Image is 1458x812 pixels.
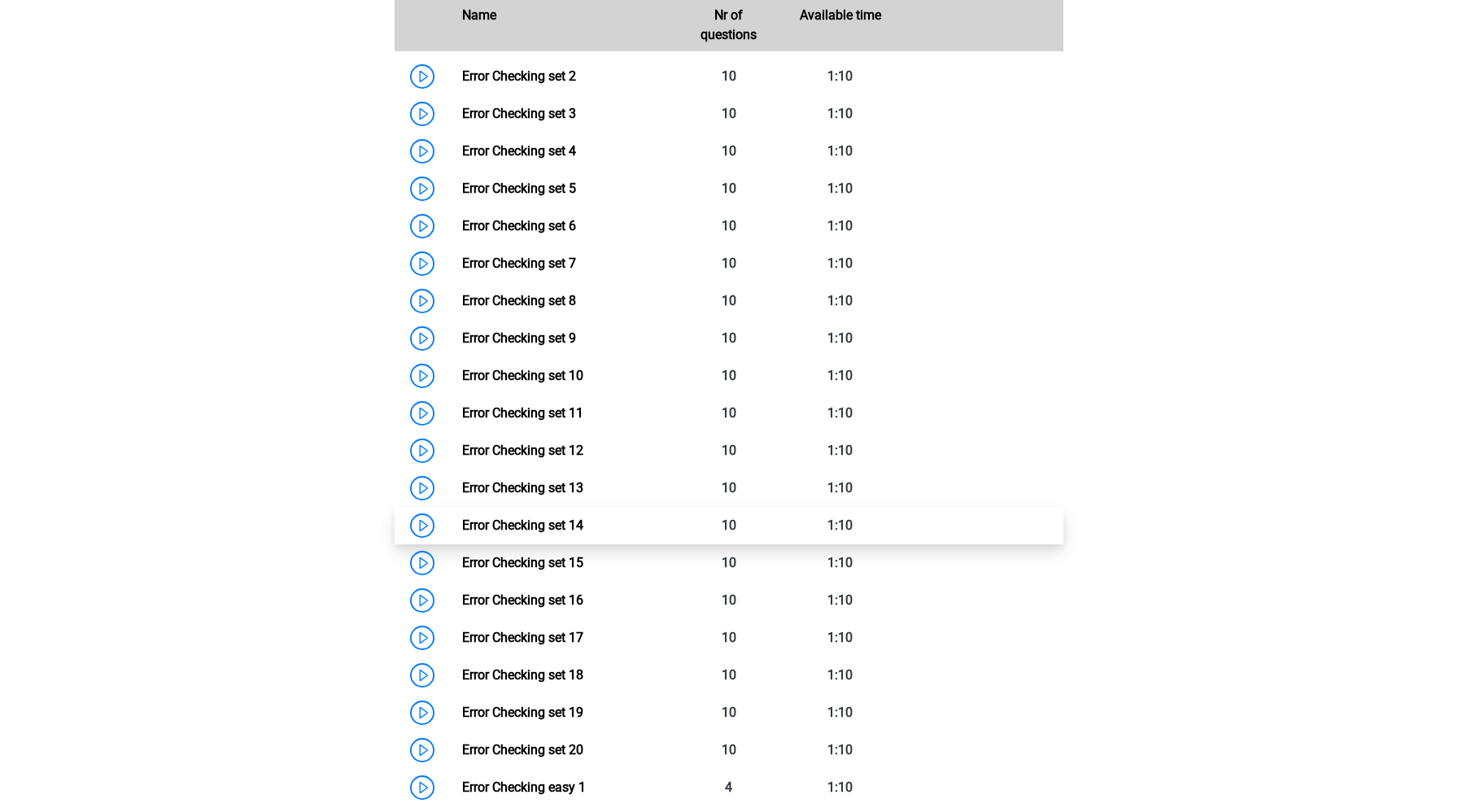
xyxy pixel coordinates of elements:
[462,255,576,271] a: Error Checking set 7
[462,779,586,795] a: Error Checking easy 1
[462,443,583,458] a: Error Checking set 12
[462,68,576,84] a: Error Checking set 2
[462,293,576,308] a: Error Checking set 8
[462,517,583,533] a: Error Checking set 14
[462,667,583,683] a: Error Checking set 18
[462,742,583,757] a: Error Checking set 20
[462,218,576,234] a: Error Checking set 6
[462,405,583,421] a: Error Checking set 11
[462,480,583,495] a: Error Checking set 13
[450,6,673,45] div: Name
[462,705,583,720] a: Error Checking set 19
[462,368,583,383] a: Error Checking set 10
[462,592,583,608] a: Error Checking set 16
[462,181,576,196] a: Error Checking set 5
[462,143,576,159] a: Error Checking set 4
[673,6,784,45] div: Nr of questions
[462,555,583,570] a: Error Checking set 15
[462,330,576,346] a: Error Checking set 9
[462,630,583,645] a: Error Checking set 17
[784,6,896,45] div: Available time
[462,106,576,121] a: Error Checking set 3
